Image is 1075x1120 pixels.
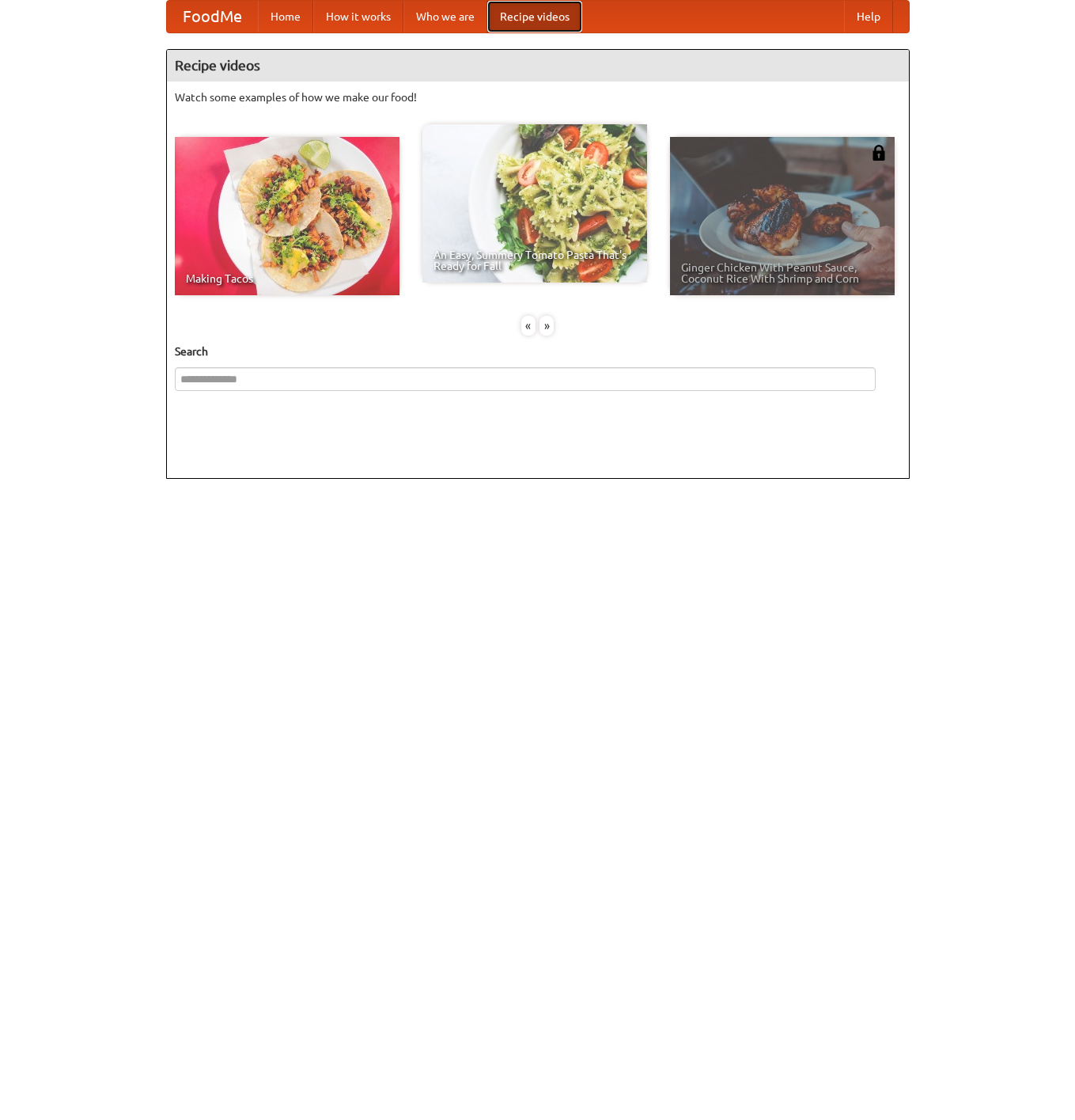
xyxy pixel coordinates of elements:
div: » [539,316,554,336]
p: Watch some examples of how we make our food! [175,89,901,105]
a: Making Tacos [175,137,399,295]
a: Who we are [403,1,487,32]
span: Making Tacos [186,273,388,284]
a: FoodMe [167,1,258,32]
a: An Easy, Summery Tomato Pasta That's Ready for Fall [422,124,647,283]
h4: Recipe videos [167,50,909,82]
a: How it works [313,1,403,32]
h5: Search [175,344,901,359]
img: 483408.png [871,145,887,161]
a: Recipe videos [487,1,582,32]
span: An Easy, Summery Tomato Pasta That's Ready for Fall [433,249,636,271]
a: Home [258,1,313,32]
a: Help [844,1,893,32]
div: « [521,316,536,336]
